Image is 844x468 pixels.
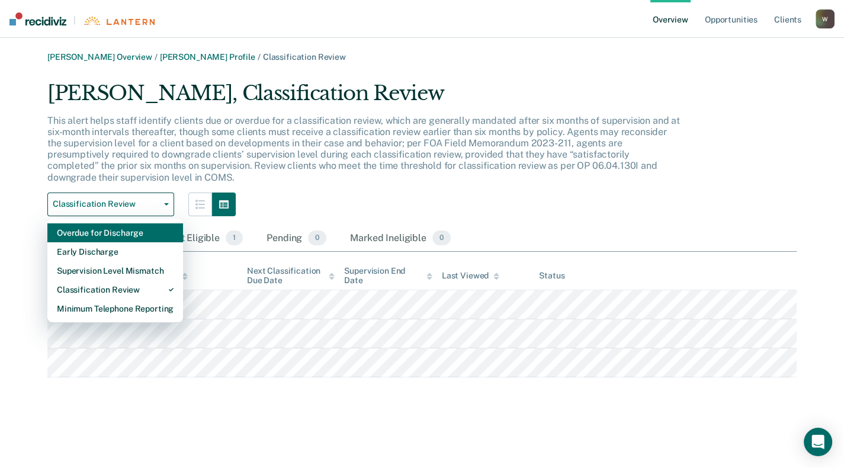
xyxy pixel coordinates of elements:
[255,52,263,62] span: /
[263,52,346,62] span: Classification Review
[804,428,832,456] div: Open Intercom Messenger
[47,193,174,216] button: Classification Review
[57,223,174,242] div: Overdue for Discharge
[152,52,160,62] span: /
[83,17,155,25] img: Lantern
[226,230,243,246] span: 1
[47,52,152,62] a: [PERSON_NAME] Overview
[160,52,255,62] a: [PERSON_NAME] Profile
[9,12,66,25] img: Recidiviz
[57,299,174,318] div: Minimum Telephone Reporting
[47,115,680,183] p: This alert helps staff identify clients due or overdue for a classification review, which are gen...
[264,226,329,252] div: Pending0
[344,266,432,286] div: Supervision End Date
[57,280,174,299] div: Classification Review
[247,266,335,286] div: Next Classification Due Date
[9,12,155,25] a: |
[442,271,499,281] div: Last Viewed
[57,261,174,280] div: Supervision Level Mismatch
[308,230,326,246] span: 0
[151,226,245,252] div: Almost Eligible1
[53,199,159,209] span: Classification Review
[432,230,451,246] span: 0
[66,15,83,25] span: |
[348,226,453,252] div: Marked Ineligible0
[57,242,174,261] div: Early Discharge
[539,271,564,281] div: Status
[47,81,681,115] div: [PERSON_NAME], Classification Review
[816,9,835,28] button: W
